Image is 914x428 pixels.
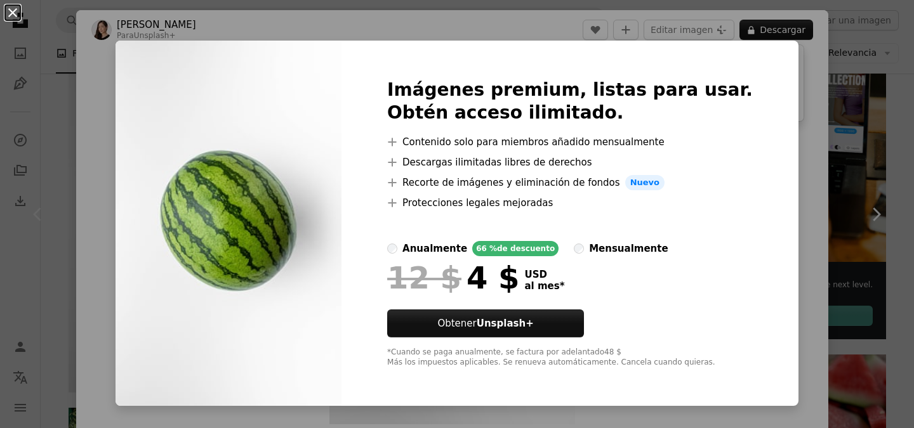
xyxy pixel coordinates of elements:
[387,79,753,124] h2: Imágenes premium, listas para usar. Obtén acceso ilimitado.
[402,241,467,256] div: anualmente
[589,241,668,256] div: mensualmente
[524,280,564,292] span: al mes *
[116,41,341,406] img: premium_photo-1724256227267-cfe917bc1d9b
[387,175,753,190] li: Recorte de imágenes y eliminación de fondos
[387,261,519,294] div: 4 $
[574,243,584,254] input: mensualmente
[477,318,534,329] strong: Unsplash+
[387,134,753,150] li: Contenido solo para miembros añadido mensualmente
[387,195,753,211] li: Protecciones legales mejoradas
[387,261,461,294] span: 12 $
[625,175,665,190] span: Nuevo
[524,269,564,280] span: USD
[472,241,559,256] div: 66 % de descuento
[387,243,397,254] input: anualmente66 %de descuento
[387,347,753,368] div: *Cuando se paga anualmente, se factura por adelantado 48 $ Más los impuestos aplicables. Se renue...
[387,155,753,170] li: Descargas ilimitadas libres de derechos
[387,309,584,337] button: ObtenerUnsplash+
